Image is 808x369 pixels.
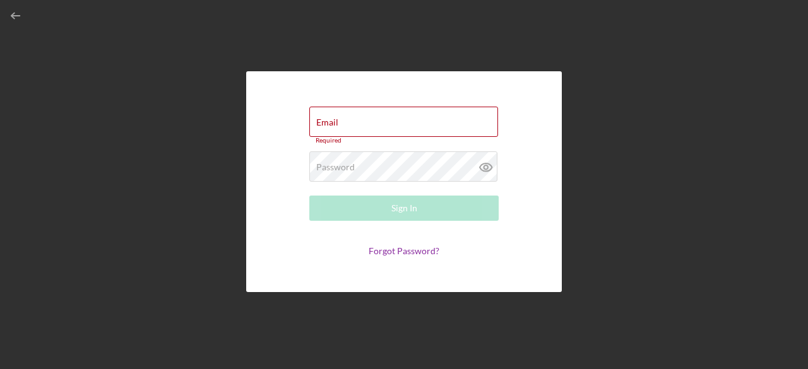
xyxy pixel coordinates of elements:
[309,137,499,144] div: Required
[369,245,439,256] a: Forgot Password?
[316,117,338,127] label: Email
[316,162,355,172] label: Password
[391,196,417,221] div: Sign In
[309,196,499,221] button: Sign In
